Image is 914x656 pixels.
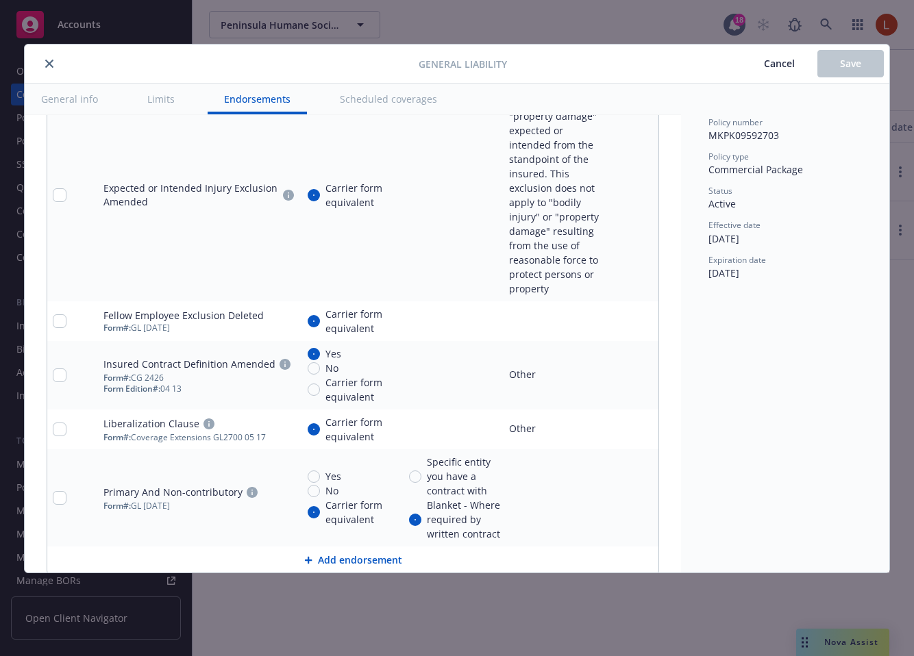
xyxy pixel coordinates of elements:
input: Yes [308,348,320,360]
span: Yes [325,346,341,361]
input: Carrier form equivalent [308,423,320,436]
div: CG 2426 [103,373,296,383]
a: circleInformation [280,187,297,203]
div: Expected or Intended Injury Exclusion Amended [103,181,278,209]
a: circleInformation [244,484,260,501]
div: Other [509,367,536,381]
input: Carrier form equivalent [308,315,320,327]
button: Scheduled coverages [323,84,454,114]
span: Form #: [103,431,131,443]
div: GL [DATE] [103,323,296,333]
input: Blanket - Where required by written contract [409,514,421,526]
input: Carrier form equivalent [308,189,320,201]
div: Insured Contract Definition Amended [103,357,275,371]
span: Policy type [708,151,749,162]
span: [DATE] [708,232,739,245]
span: Form #: [103,372,131,383]
span: Yes [325,469,341,483]
input: Carrier form equivalent [308,383,320,396]
button: close [41,55,58,72]
span: Carrier form equivalent [325,181,399,210]
span: Expiration date [708,254,766,266]
span: Carrier form equivalent [325,375,399,404]
span: Form Edition #: [103,383,160,394]
button: Endorsements [208,84,307,114]
button: Add endorsement [47,546,658,574]
span: No [325,483,338,498]
span: Policy number [708,116,763,128]
span: Carrier form equivalent [325,415,399,444]
button: General info [25,84,114,114]
a: circleInformation [277,356,293,373]
span: Status [708,185,732,197]
input: Yes [308,470,320,483]
div: Primary And Non-contributory [103,485,243,499]
input: Carrier form equivalent [308,506,320,518]
button: Limits [131,84,191,114]
span: Form #: [103,322,131,333]
span: Form #: [103,500,131,512]
div: 04 13 [103,383,296,394]
div: "Bodily injury" or "property damage" expected or intended from the standpoint of the insured. Thi... [509,94,606,296]
div: Other [509,421,536,436]
div: GL [DATE] [103,501,296,512]
span: Carrier form equivalent [325,307,399,336]
span: No [325,361,338,375]
a: circleInformation [201,416,217,432]
div: Fellow Employee Exclusion Deleted [103,309,264,323]
div: Liberalization Clause [103,417,199,431]
span: General Liability [419,57,507,71]
span: Specific entity you have a contract with [427,455,506,498]
input: Specific entity you have a contract with [409,470,421,483]
span: [DATE] [708,266,739,279]
span: Blanket - Where required by written contract [427,498,506,541]
div: Coverage Extensions GL2700 05 17 [103,432,296,443]
button: Cancel [741,50,817,77]
button: Save [817,50,884,77]
input: No [308,485,320,497]
span: MKPK09592703 [708,129,779,142]
input: No [308,362,320,375]
span: Cancel [764,57,795,70]
span: Effective date [708,219,761,231]
span: Save [840,57,861,70]
span: Carrier form equivalent [325,498,399,527]
span: Commercial Package [708,163,803,176]
span: Active [708,197,736,210]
